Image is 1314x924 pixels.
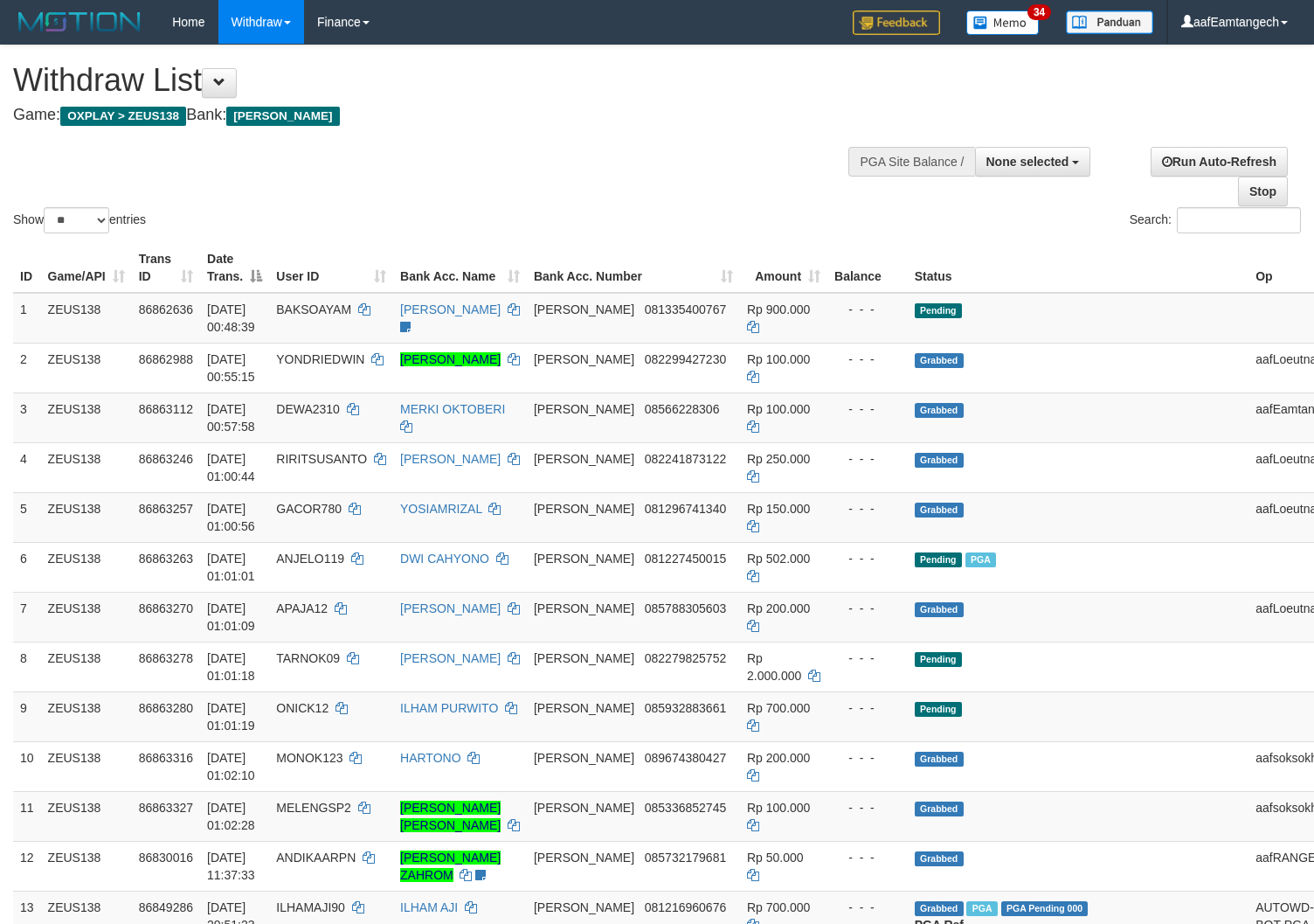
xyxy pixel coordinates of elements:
[400,302,501,316] a: [PERSON_NAME]
[915,552,962,567] span: Pending
[400,900,458,914] a: ILHAM AJI
[915,851,964,866] span: Grabbed
[139,452,193,466] span: 86863246
[13,592,41,642] td: 7
[13,741,41,791] td: 10
[207,352,255,384] span: [DATE] 00:55:15
[747,900,810,914] span: Rp 700.000
[41,442,132,492] td: ZEUS138
[139,701,193,715] span: 86863280
[13,107,859,124] h4: Game: Bank:
[13,293,41,344] td: 1
[747,651,801,683] span: Rp 2.000.000
[834,351,901,368] div: - - -
[645,552,726,566] span: Copy 081227450015 to clipboard
[645,851,726,865] span: Copy 085732179681 to clipboard
[400,851,501,882] a: [PERSON_NAME] ZAHROM
[908,243,1248,293] th: Status
[13,691,41,741] td: 9
[834,699,901,717] div: - - -
[41,642,132,691] td: ZEUS138
[534,701,634,715] span: [PERSON_NAME]
[139,751,193,765] span: 86863316
[139,851,193,865] span: 86830016
[41,243,132,293] th: Game/API: activate to sort column ascending
[41,343,132,393] td: ZEUS138
[139,352,193,366] span: 86862988
[276,502,342,516] span: GACOR780
[534,900,634,914] span: [PERSON_NAME]
[534,552,634,566] span: [PERSON_NAME]
[13,442,41,492] td: 4
[645,601,726,615] span: Copy 085788305603 to clipboard
[139,402,193,416] span: 86863112
[645,651,726,665] span: Copy 082279825752 to clipboard
[226,107,339,126] span: [PERSON_NAME]
[534,601,634,615] span: [PERSON_NAME]
[747,302,810,316] span: Rp 900.000
[393,243,527,293] th: Bank Acc. Name: activate to sort column ascending
[834,650,901,667] div: - - -
[139,601,193,615] span: 86863270
[207,601,255,633] span: [DATE] 01:01:09
[139,552,193,566] span: 86863263
[41,691,132,741] td: ZEUS138
[527,243,740,293] th: Bank Acc. Number: activate to sort column ascending
[276,302,351,316] span: BAKSOAYAM
[139,502,193,516] span: 86863257
[276,851,356,865] span: ANDIKAARPN
[534,502,634,516] span: [PERSON_NAME]
[740,243,827,293] th: Amount: activate to sort column ascending
[13,642,41,691] td: 8
[276,900,345,914] span: ILHAMAJI90
[915,303,962,318] span: Pending
[645,801,726,815] span: Copy 085336852745 to clipboard
[1066,10,1153,34] img: panduan.png
[915,403,964,418] span: Grabbed
[1027,4,1051,20] span: 34
[207,402,255,434] span: [DATE] 00:57:58
[534,452,634,466] span: [PERSON_NAME]
[276,701,328,715] span: ONICK12
[132,243,200,293] th: Trans ID: activate to sort column ascending
[207,701,255,733] span: [DATE] 01:01:19
[13,492,41,542] td: 5
[915,802,964,816] span: Grabbed
[276,801,351,815] span: MELENGSP2
[60,107,186,126] span: OXPLAY > ZEUS138
[13,393,41,442] td: 3
[747,402,810,416] span: Rp 100.000
[645,352,726,366] span: Copy 082299427230 to clipboard
[207,452,255,483] span: [DATE] 01:00:44
[747,452,810,466] span: Rp 250.000
[834,899,901,916] div: - - -
[747,352,810,366] span: Rp 100.000
[13,63,859,98] h1: Withdraw List
[645,751,726,765] span: Copy 089674380427 to clipboard
[276,751,342,765] span: MONOK123
[400,352,501,366] a: [PERSON_NAME]
[269,243,393,293] th: User ID: activate to sort column ascending
[276,651,340,665] span: TARNOK09
[400,751,461,765] a: HARTONO
[853,10,940,35] img: Feedback.jpg
[400,801,501,832] a: [PERSON_NAME] [PERSON_NAME]
[747,851,804,865] span: Rp 50.000
[200,243,269,293] th: Date Trans.: activate to sort column descending
[400,452,501,466] a: [PERSON_NAME]
[13,243,41,293] th: ID
[13,841,41,891] td: 12
[534,651,634,665] span: [PERSON_NAME]
[645,502,726,516] span: Copy 081296741340 to clipboard
[966,901,997,916] span: Marked by aafRornrotha
[13,9,146,35] img: MOTION_logo.png
[207,801,255,832] span: [DATE] 01:02:28
[207,302,255,334] span: [DATE] 00:48:39
[1130,207,1301,233] label: Search:
[834,450,901,468] div: - - -
[747,552,810,566] span: Rp 502.000
[207,552,255,583] span: [DATE] 01:01:01
[834,550,901,567] div: - - -
[747,801,810,815] span: Rp 100.000
[276,601,328,615] span: APAJA12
